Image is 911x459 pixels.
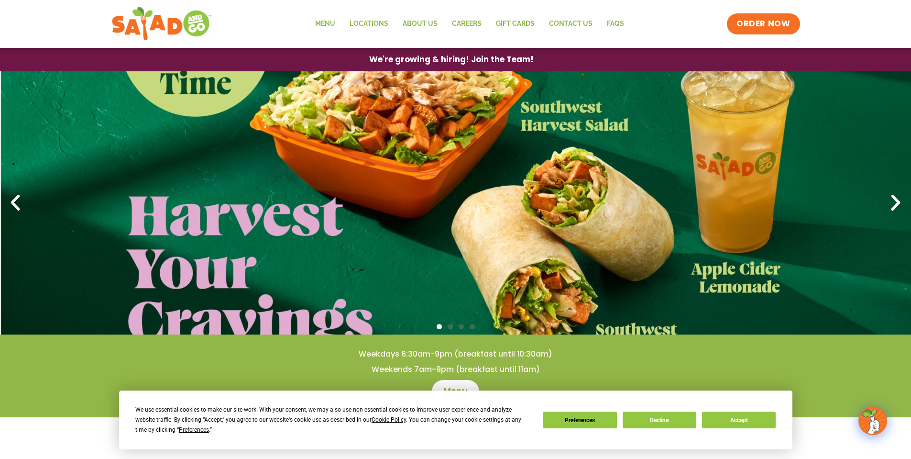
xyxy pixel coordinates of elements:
button: Decline [623,412,696,428]
a: FAQs [600,13,631,35]
div: Cookie Consent Prompt [119,391,792,449]
span: Go to slide 2 [448,324,453,329]
img: new-SAG-logo-768×292 [111,5,212,43]
button: Accept [702,412,776,428]
a: Careers [445,13,489,35]
div: Next slide [885,192,906,213]
h4: Weekdays 6:30am-9pm (breakfast until 10:30am) [19,349,892,359]
a: Menu [308,13,342,35]
a: GIFT CARDS [489,13,542,35]
h4: Weekends 7am-9pm (breakfast until 11am) [19,364,892,375]
a: ORDER NOW [727,13,800,34]
span: Go to slide 3 [459,324,464,329]
a: Menu [432,380,479,403]
span: Go to slide 1 [437,324,442,329]
a: Contact Us [542,13,600,35]
a: We're growing & hiring! Join the Team! [355,48,548,71]
a: Locations [342,13,395,35]
img: wpChatIcon [859,407,886,434]
button: Preferences [543,412,616,428]
span: Go to slide 4 [470,324,475,329]
span: Preferences [179,426,209,433]
div: We use essential cookies to make our site work. With your consent, we may also use non-essential ... [135,405,531,435]
span: ORDER NOW [736,18,790,30]
span: Menu [443,386,468,397]
a: About Us [395,13,445,35]
nav: Menu [308,13,631,35]
div: Previous slide [5,192,26,213]
span: We're growing & hiring! Join the Team! [369,56,534,64]
span: Cookie Policy [372,416,406,423]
